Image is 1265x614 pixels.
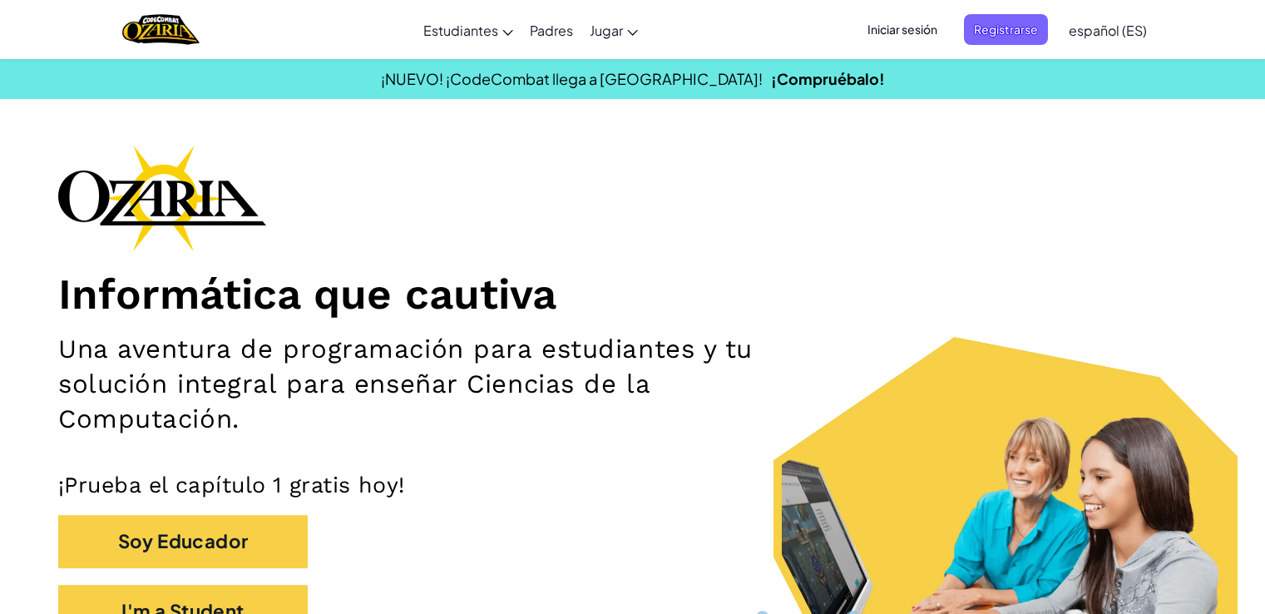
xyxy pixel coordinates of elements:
h2: Una aventura de programación para estudiantes y tu solución integral para enseñar Ciencias de la ... [58,332,828,438]
a: Jugar [581,7,646,52]
span: Estudiantes [423,22,498,39]
span: español (ES) [1069,22,1147,39]
a: Estudiantes [415,7,521,52]
a: Ozaria by CodeCombat logo [122,12,200,47]
a: español (ES) [1060,7,1155,52]
a: ¡Compruébalo! [771,69,885,88]
button: Iniciar sesión [857,14,947,45]
img: Ozaria branding logo [58,145,266,251]
a: Padres [521,7,581,52]
button: Soy Educador [58,515,308,567]
button: Registrarse [964,14,1048,45]
span: ¡NUEVO! ¡CodeCombat llega a [GEOGRAPHIC_DATA]! [381,69,763,88]
img: Home [122,12,200,47]
span: Jugar [590,22,623,39]
p: ¡Prueba el capítulo 1 gratis hoy! [58,471,1207,498]
h1: Informática que cautiva [58,268,1207,319]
